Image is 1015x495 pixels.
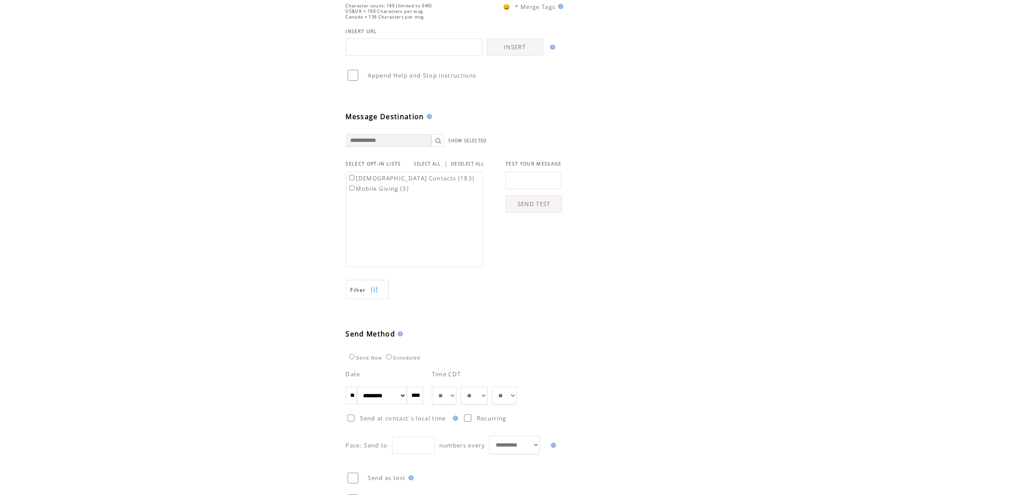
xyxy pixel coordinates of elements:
[351,286,366,294] span: Show filters
[346,441,388,449] span: Pace: Send to
[432,370,461,378] span: Time CDT
[414,161,441,167] a: SELECT ALL
[360,414,446,422] span: Send at contact`s local time
[556,4,563,9] img: help.gif
[346,370,360,378] span: Date
[346,112,424,121] span: Message Destination
[477,414,506,422] span: Recurring
[444,160,448,168] span: |
[368,474,406,482] span: Send as test
[346,3,432,9] span: Character count: 149 (limited to 640)
[347,355,382,360] label: Send Now
[348,185,409,192] label: Mobile Giving (3)
[386,354,392,360] input: Scheduled
[346,329,396,339] span: Send Method
[487,39,543,56] a: INSERT
[450,416,458,421] img: help.gif
[449,138,487,144] a: SHOW SELECTED
[349,175,355,180] input: [DEMOGRAPHIC_DATA] Contacts (183)
[395,331,403,336] img: help.gif
[548,443,556,448] img: help.gif
[368,72,476,79] span: Append Help and Stop instructions
[506,161,562,167] span: TEST YOUR MESSAGE
[348,174,475,182] label: [DEMOGRAPHIC_DATA] Contacts (183)
[370,280,378,300] img: filters.png
[346,28,377,34] span: INSERT URL
[515,3,556,11] span: * Merge Tags
[548,45,555,50] img: help.gif
[346,9,423,14] span: US&UK = 160 Characters per msg
[346,280,389,299] a: Filter
[349,354,355,360] input: Send Now
[406,475,414,480] img: help.gif
[346,161,401,167] span: SELECT OPT-IN LISTS
[384,355,420,360] label: Scheduled
[439,441,485,449] span: numbers every
[506,195,562,213] a: SEND TEST
[346,14,424,20] span: Canada = 136 Characters per msg
[349,185,355,191] input: Mobile Giving (3)
[451,161,484,167] a: DESELECT ALL
[424,114,432,119] img: help.gif
[503,3,511,11] span: 😀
